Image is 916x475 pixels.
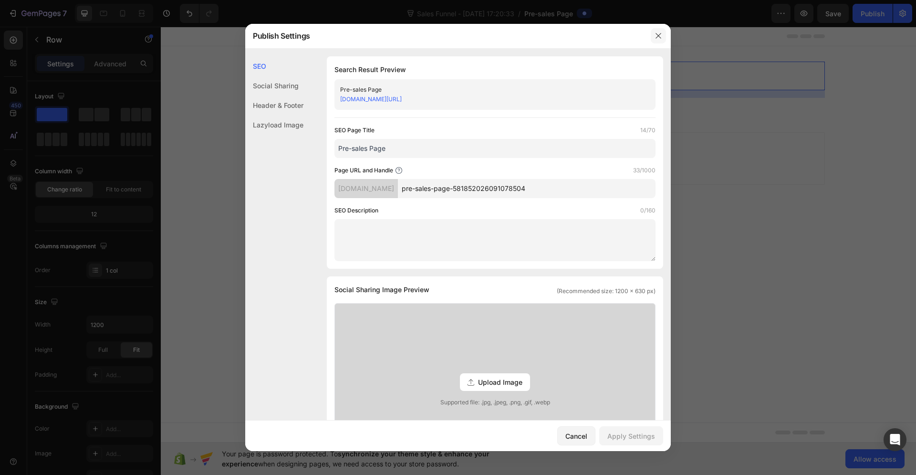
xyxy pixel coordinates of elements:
div: Apply Settings [607,431,655,441]
div: Row [104,21,119,30]
span: then drag & drop elements [413,134,484,142]
div: SEO [245,56,303,76]
div: [DOMAIN_NAME] [334,179,398,198]
span: Supported file: .jpg, .jpeg, .png, .gif, .webp [335,398,655,407]
span: Social Sharing Image Preview [334,284,429,296]
div: Header & Footer [245,95,303,115]
span: from URL or image [349,134,400,142]
label: 0/160 [640,206,656,215]
label: 33/1000 [633,166,656,175]
div: Drop element here [358,45,409,53]
div: Cancel [565,431,587,441]
label: Page URL and Handle [334,166,393,175]
input: Handle [398,179,656,198]
div: Pre-sales Page [340,85,634,95]
a: [DOMAIN_NAME][URL] [340,95,402,103]
span: Add section [355,100,400,110]
span: inspired by CRO experts [271,134,336,142]
label: 14/70 [640,126,656,135]
div: Open Intercom Messenger [884,428,906,451]
label: SEO Page Title [334,126,375,135]
div: Publish Settings [245,23,646,48]
label: SEO Description [334,206,378,215]
button: Apply Settings [599,426,663,445]
span: Upload Image [478,377,522,387]
div: Social Sharing [245,76,303,95]
div: Choose templates [275,122,333,132]
div: Lazyload Image [245,115,303,135]
button: Cancel [557,426,595,445]
span: (Recommended size: 1200 x 630 px) [557,287,656,296]
div: Add blank section [420,122,478,132]
h1: Search Result Preview [334,64,656,75]
input: Title [334,139,656,158]
div: Generate layout [350,122,400,132]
